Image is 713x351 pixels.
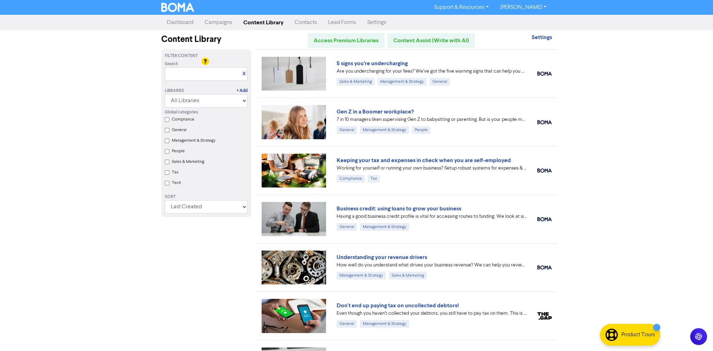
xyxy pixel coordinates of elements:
[337,157,511,164] a: Keeping your tax and expenses in check when you are self-employed
[165,194,248,200] div: Sort
[531,34,552,41] strong: Settings
[337,261,527,269] div: How well do you understand what drives your business revenue? We can help you review your numbers...
[337,272,386,279] div: Management & Strategy
[165,88,184,94] div: Libraries
[337,205,461,212] a: Business credit: using loans to grow your business
[389,272,427,279] div: Sales & Marketing
[362,16,392,30] a: Settings
[337,254,427,261] a: Understanding your revenue drivers
[172,137,215,144] label: Management & Strategy
[165,61,178,67] span: Search
[625,275,713,351] iframe: Chat Widget
[337,302,459,309] a: Don't end up paying tax on uncollected debtors!
[238,16,289,30] a: Content Library
[430,78,450,86] div: General
[337,60,408,67] a: 5 signs you’re undercharging
[377,78,427,86] div: Management & Strategy
[494,2,552,13] a: [PERSON_NAME]
[337,116,527,123] div: 7 in 10 managers liken supervising Gen Z to babysitting or parenting. But is your people manageme...
[337,223,357,231] div: General
[537,120,552,124] img: boma
[337,78,375,86] div: Sales & Marketing
[537,168,552,173] img: boma_accounting
[537,265,552,270] img: boma_accounting
[323,16,362,30] a: Lead Forms
[337,320,357,328] div: General
[161,3,194,12] img: BOMA Logo
[161,33,251,46] div: Content Library
[337,108,414,115] a: Gen Z in a Boomer workplace?
[368,175,380,183] div: Tax
[308,33,384,48] a: Access Premium Libraries
[337,175,365,183] div: Compliance
[337,68,527,75] div: Are you undercharging for your fees? We’ve got the five warning signs that can help you diagnose ...
[199,16,238,30] a: Campaigns
[412,126,431,134] div: People
[161,16,199,30] a: Dashboard
[237,88,248,94] a: + Add
[172,159,204,165] label: Sales & Marketing
[172,148,185,154] label: People
[537,217,552,221] img: boma
[165,109,248,116] div: Global categories
[172,169,179,175] label: Tax
[289,16,323,30] a: Contacts
[172,127,187,133] label: General
[360,320,409,328] div: Management & Strategy
[537,72,552,76] img: boma_accounting
[429,2,494,13] a: Support & Resources
[337,126,357,134] div: General
[165,53,248,59] div: Filter Content
[387,33,475,48] a: Content Assist (Write with AI)
[337,310,527,317] div: Even though you haven’t collected your debtors, you still have to pay tax on them. This is becaus...
[337,213,527,220] div: Having a good business credit profile is vital for accessing routes to funding. We look at six di...
[537,312,552,320] img: thegap
[337,165,527,172] div: Working for yourself or running your own business? Setup robust systems for expenses & tax requir...
[172,116,194,123] label: Compliance
[360,126,409,134] div: Management & Strategy
[531,35,552,41] a: Settings
[243,71,245,76] a: X
[360,223,409,231] div: Management & Strategy
[172,180,181,186] label: Tech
